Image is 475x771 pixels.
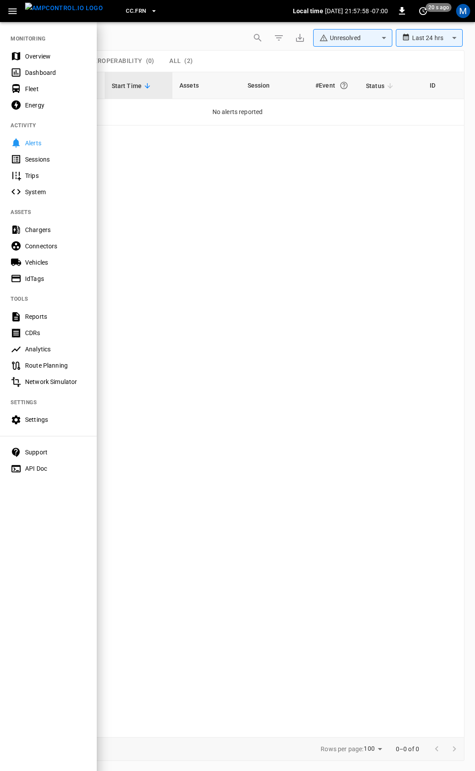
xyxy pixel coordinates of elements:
[416,4,430,18] button: set refresh interval
[25,345,86,354] div: Analytics
[126,6,146,16] span: CC.FRN
[25,415,86,424] div: Settings
[25,274,86,283] div: IdTags
[25,242,86,251] div: Connectors
[25,188,86,196] div: System
[25,3,103,14] img: ampcontrol.io logo
[25,101,86,110] div: Energy
[25,52,86,61] div: Overview
[25,139,86,148] div: Alerts
[325,7,388,15] p: [DATE] 21:57:58 -07:00
[25,328,86,337] div: CDRs
[426,3,452,12] span: 20 s ago
[293,7,323,15] p: Local time
[25,312,86,321] div: Reports
[25,361,86,370] div: Route Planning
[25,258,86,267] div: Vehicles
[25,377,86,386] div: Network Simulator
[25,155,86,164] div: Sessions
[25,85,86,93] div: Fleet
[25,171,86,180] div: Trips
[25,448,86,457] div: Support
[25,68,86,77] div: Dashboard
[25,464,86,473] div: API Doc
[456,4,470,18] div: profile-icon
[25,225,86,234] div: Chargers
